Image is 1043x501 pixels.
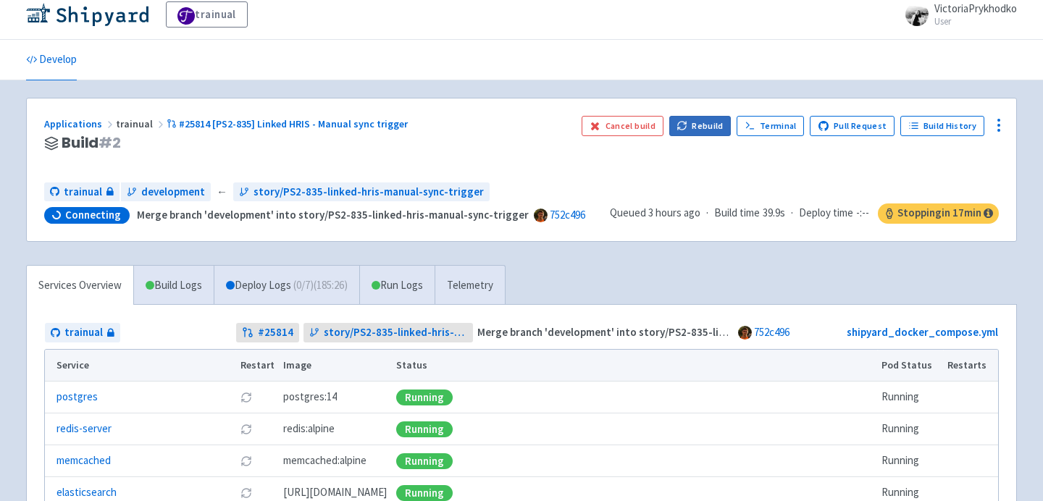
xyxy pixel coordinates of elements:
[648,206,700,219] time: 3 hours ago
[137,208,529,222] strong: Merge branch 'development' into story/PS2-835-linked-hris-manual-sync-trigger
[116,117,167,130] span: trainual
[550,208,585,222] a: 752c496
[56,421,112,437] a: redis-server
[943,350,998,382] th: Restarts
[877,350,943,382] th: Pod Status
[435,266,505,306] a: Telemetry
[396,485,453,501] div: Running
[240,455,252,467] button: Restart pod
[56,452,111,469] a: memcached
[293,277,348,294] span: ( 0 / 7 ) (185:26)
[396,453,453,469] div: Running
[877,382,943,413] td: Running
[737,116,804,136] a: Terminal
[65,208,121,222] span: Connecting
[392,350,877,382] th: Status
[754,325,789,339] a: 752c496
[799,205,853,222] span: Deploy time
[64,184,102,201] span: trainual
[934,17,1017,26] small: User
[900,116,984,136] a: Build History
[878,203,999,224] span: Stopping in 17 min
[303,323,474,342] a: story/PS2-835-linked-hris-manual-sync-trigger
[897,3,1017,26] a: VictoriaPrykhodko User
[45,350,235,382] th: Service
[396,421,453,437] div: Running
[141,184,205,201] span: development
[810,116,895,136] a: Pull Request
[477,325,869,339] strong: Merge branch 'development' into story/PS2-835-linked-hris-manual-sync-trigger
[258,324,293,341] strong: # 25814
[56,484,117,501] a: elasticsearch
[610,206,700,219] span: Queued
[582,116,663,136] button: Cancel build
[240,424,252,435] button: Restart pod
[877,445,943,477] td: Running
[610,203,999,224] div: · ·
[56,389,98,405] a: postgres
[214,266,359,306] a: Deploy Logs (0/7)(185:26)
[236,323,299,342] a: #25814
[235,350,279,382] th: Restart
[166,1,248,28] a: trainual
[934,1,1017,15] span: VictoriaPrykhodko
[26,3,148,26] img: Shipyard logo
[64,324,103,341] span: trainual
[847,325,998,339] a: shipyard_docker_compose.yml
[121,182,211,202] a: development
[669,116,732,136] button: Rebuild
[134,266,214,306] a: Build Logs
[763,205,785,222] span: 39.9s
[217,184,227,201] span: ←
[714,205,760,222] span: Build time
[240,487,252,499] button: Restart pod
[877,413,943,445] td: Running
[44,182,120,202] a: trainual
[324,324,468,341] span: story/PS2-835-linked-hris-manual-sync-trigger
[283,421,335,437] span: redis:alpine
[254,184,484,201] span: story/PS2-835-linked-hris-manual-sync-trigger
[167,117,410,130] a: #25814 [PS2-835] Linked HRIS - Manual sync trigger
[283,484,387,501] span: [DOMAIN_NAME][URL]
[856,205,869,222] span: -:--
[62,135,121,151] span: Build
[233,182,490,202] a: story/PS2-835-linked-hris-manual-sync-trigger
[359,266,435,306] a: Run Logs
[240,392,252,403] button: Restart pod
[45,323,120,342] a: trainual
[44,117,116,130] a: Applications
[283,452,366,469] span: memcached:alpine
[396,390,453,405] div: Running
[26,40,77,80] a: Develop
[99,132,121,153] span: # 2
[283,389,337,405] span: postgres:14
[27,266,133,306] a: Services Overview
[279,350,392,382] th: Image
